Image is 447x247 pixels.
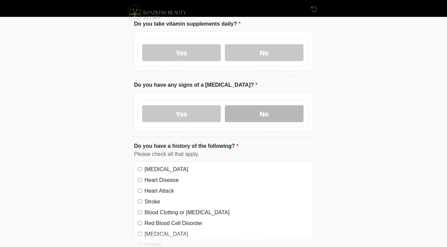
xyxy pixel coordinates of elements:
[138,232,142,236] input: [MEDICAL_DATA]
[144,219,309,227] label: Red Blood Cell Disorder
[225,44,304,61] label: No
[134,81,258,89] label: Do you have any signs of a [MEDICAL_DATA]?
[138,189,142,193] input: Heart Attack
[144,176,309,184] label: Heart Disease
[138,221,142,225] input: Red Blood Cell Disorder
[138,178,142,182] input: Heart Disease
[144,230,309,238] label: [MEDICAL_DATA]
[225,105,304,122] label: No
[134,150,313,158] div: Please check all that apply.
[138,167,142,171] input: [MEDICAL_DATA]
[138,210,142,214] input: Blood Clotting or [MEDICAL_DATA]
[138,199,142,203] input: Stroke
[138,243,142,247] input: Anxiety
[142,105,221,122] label: Yes
[142,44,221,61] label: Yes
[144,198,309,206] label: Stroke
[134,142,238,150] label: Do you have a history of the following?
[127,5,186,23] img: Brazilian Beauty Medspa Logo
[144,165,309,173] label: [MEDICAL_DATA]
[144,209,309,217] label: Blood Clotting or [MEDICAL_DATA]
[144,187,309,195] label: Heart Attack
